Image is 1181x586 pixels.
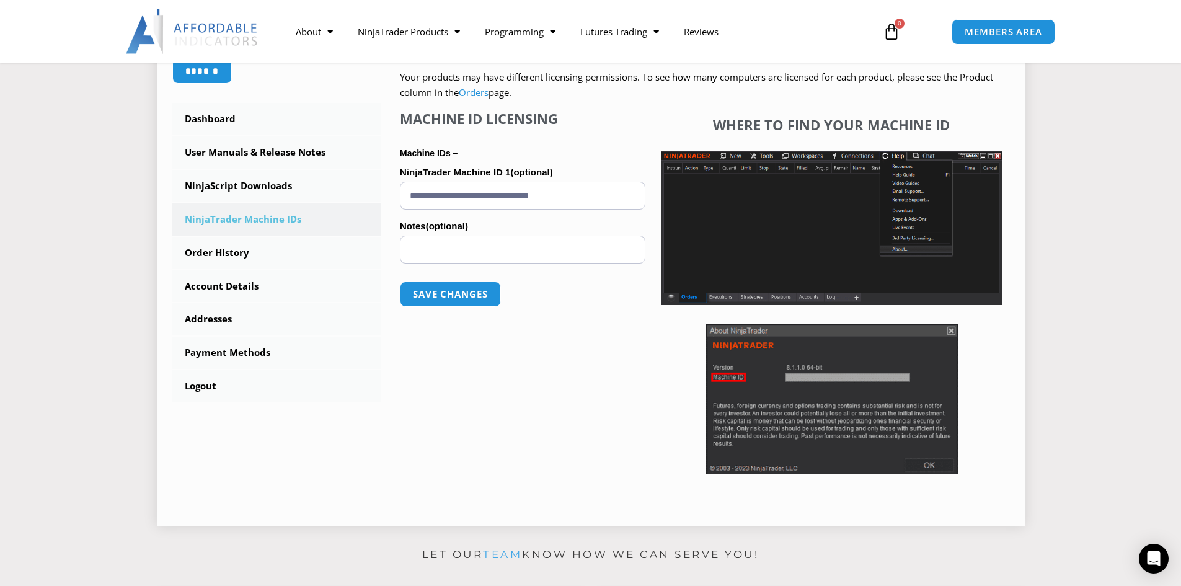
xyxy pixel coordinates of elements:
[671,17,731,46] a: Reviews
[172,103,382,135] a: Dashboard
[459,86,489,99] a: Orders
[172,303,382,335] a: Addresses
[895,19,905,29] span: 0
[706,324,958,474] img: Screenshot 2025-01-17 114931 | Affordable Indicators – NinjaTrader
[400,163,645,182] label: NinjaTrader Machine ID 1
[965,27,1042,37] span: MEMBERS AREA
[568,17,671,46] a: Futures Trading
[157,545,1025,565] p: Let our know how we can serve you!
[172,203,382,236] a: NinjaTrader Machine IDs
[864,14,919,50] a: 0
[952,19,1055,45] a: MEMBERS AREA
[400,217,645,236] label: Notes
[126,9,259,54] img: LogoAI | Affordable Indicators – NinjaTrader
[172,337,382,369] a: Payment Methods
[400,282,501,307] button: Save changes
[283,17,345,46] a: About
[400,148,458,158] strong: Machine IDs –
[172,237,382,269] a: Order History
[661,117,1002,133] h4: Where to find your Machine ID
[510,167,552,177] span: (optional)
[426,221,468,231] span: (optional)
[1139,544,1169,574] div: Open Intercom Messenger
[661,151,1002,305] img: Screenshot 2025-01-17 1155544 | Affordable Indicators – NinjaTrader
[172,370,382,402] a: Logout
[283,17,869,46] nav: Menu
[483,548,522,561] a: team
[400,71,993,99] span: Your products may have different licensing permissions. To see how many computers are licensed fo...
[172,270,382,303] a: Account Details
[472,17,568,46] a: Programming
[172,136,382,169] a: User Manuals & Release Notes
[172,103,382,402] nav: Account pages
[172,170,382,202] a: NinjaScript Downloads
[400,110,645,127] h4: Machine ID Licensing
[345,17,472,46] a: NinjaTrader Products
